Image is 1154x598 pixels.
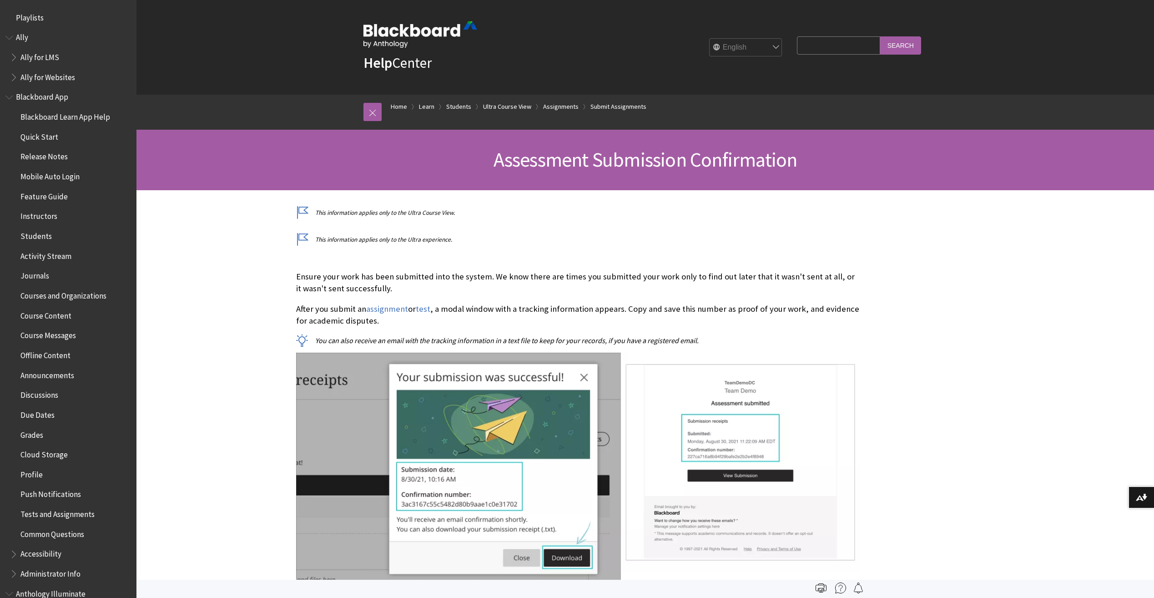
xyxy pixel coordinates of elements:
[416,304,430,314] a: test
[20,447,68,459] span: Cloud Storage
[20,407,55,420] span: Due Dates
[20,487,81,499] span: Push Notifications
[880,36,921,54] input: Search
[494,147,797,172] span: Assessment Submission Confirmation
[296,235,860,244] p: This information applies only to the Ultra experience.
[5,90,131,582] nav: Book outline for Blackboard App Help
[816,583,826,593] img: Print
[20,149,68,162] span: Release Notes
[296,335,860,345] p: You can also receive an email with the tracking information in a text file to keep for your recor...
[20,288,106,300] span: Courses and Organizations
[20,50,59,62] span: Ally for LMS
[543,101,579,112] a: Assignments
[20,109,110,122] span: Blackboard Learn App Help
[20,427,43,440] span: Grades
[20,348,71,360] span: Offline Content
[20,70,75,82] span: Ally for Websites
[16,30,28,42] span: Ally
[20,507,95,519] span: Tests and Assignments
[20,248,71,261] span: Activity Stream
[363,54,432,72] a: HelpCenter
[853,583,864,593] img: Follow this page
[20,527,84,539] span: Common Questions
[419,101,434,112] a: Learn
[20,228,52,241] span: Students
[20,368,74,380] span: Announcements
[5,10,131,25] nav: Book outline for Playlists
[363,21,477,48] img: Blackboard by Anthology
[20,467,43,479] span: Profile
[20,129,58,142] span: Quick Start
[296,208,860,217] p: This information applies only to the Ultra Course View.
[296,303,860,327] p: After you submit an or , a modal window with a tracking information appears. Copy and save this n...
[20,209,57,221] span: Instructors
[446,101,471,112] a: Students
[296,271,860,294] p: Ensure your work has been submitted into the system. We know there are times you submitted your w...
[16,90,68,102] span: Blackboard App
[5,30,131,85] nav: Book outline for Anthology Ally Help
[835,583,846,593] img: More help
[20,547,61,559] span: Accessibility
[366,304,408,314] a: assignment
[20,269,49,281] span: Journals
[391,101,407,112] a: Home
[20,169,80,181] span: Mobile Auto Login
[20,189,68,201] span: Feature Guide
[483,101,531,112] a: Ultra Course View
[16,10,44,22] span: Playlists
[20,328,76,340] span: Course Messages
[20,566,81,578] span: Administrator Info
[20,308,71,320] span: Course Content
[20,387,58,400] span: Discussions
[710,39,782,57] select: Site Language Selector
[363,54,392,72] strong: Help
[590,101,646,112] a: Submit Assignments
